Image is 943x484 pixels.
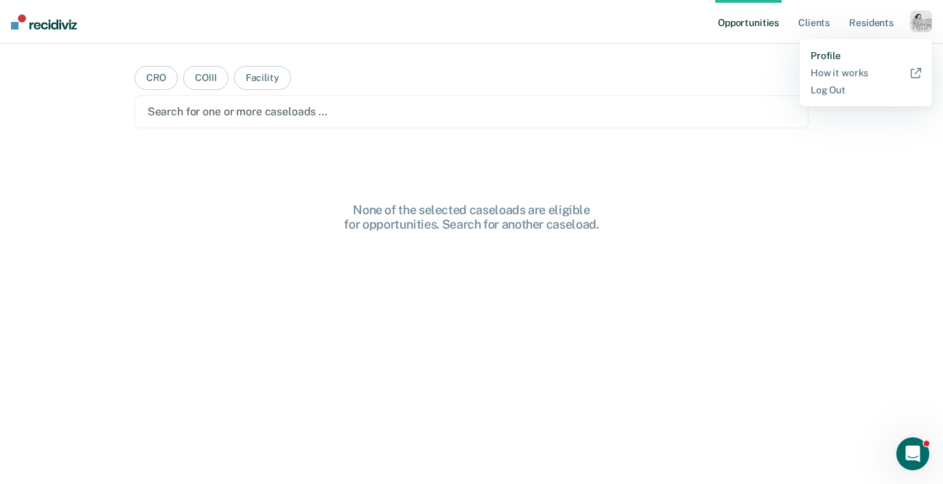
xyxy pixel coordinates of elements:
[183,66,228,90] button: COIII
[811,84,921,96] a: Log Out
[811,50,921,62] a: Profile
[252,203,691,232] div: None of the selected caseloads are eligible for opportunities. Search for another caseload.
[811,67,921,79] a: How it works
[135,66,178,90] button: CRO
[11,14,77,30] img: Recidiviz
[234,66,291,90] button: Facility
[896,437,929,470] iframe: Intercom live chat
